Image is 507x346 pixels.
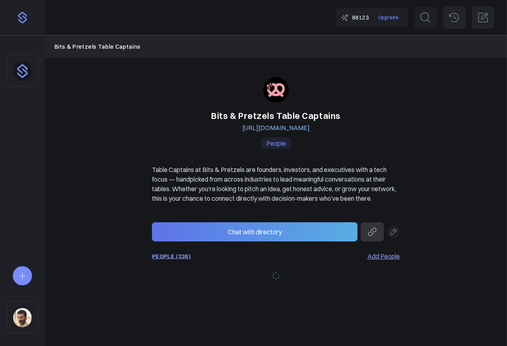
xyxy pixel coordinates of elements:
[367,251,400,261] a: Add People
[152,109,400,123] h1: Bits & Pretzels Table Captains
[373,11,403,24] a: Upgrade
[263,77,289,103] img: bitsandpretzels.com
[152,222,357,241] button: Chat with directory
[261,137,291,149] p: People
[352,13,369,22] span: 88123
[54,42,141,51] a: Bits & Pretzels Table Captains
[152,253,191,259] a: PEOPLE (238)
[54,42,497,51] nav: Breadcrumb
[16,11,29,24] img: purple-logo-18f04229334c5639164ff563510a1dba46e1211543e89c7069427642f6c28bac.png
[13,61,32,81] img: dhnou9yomun9587rl8johsq6w6vr
[13,308,32,327] img: sqr4epb0z8e5jm577i6jxqftq3ng
[242,124,310,132] a: [URL][DOMAIN_NAME]
[152,165,400,203] p: Table Captains at Bits & Pretzels are founders, investors, and executives with a tech focus — han...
